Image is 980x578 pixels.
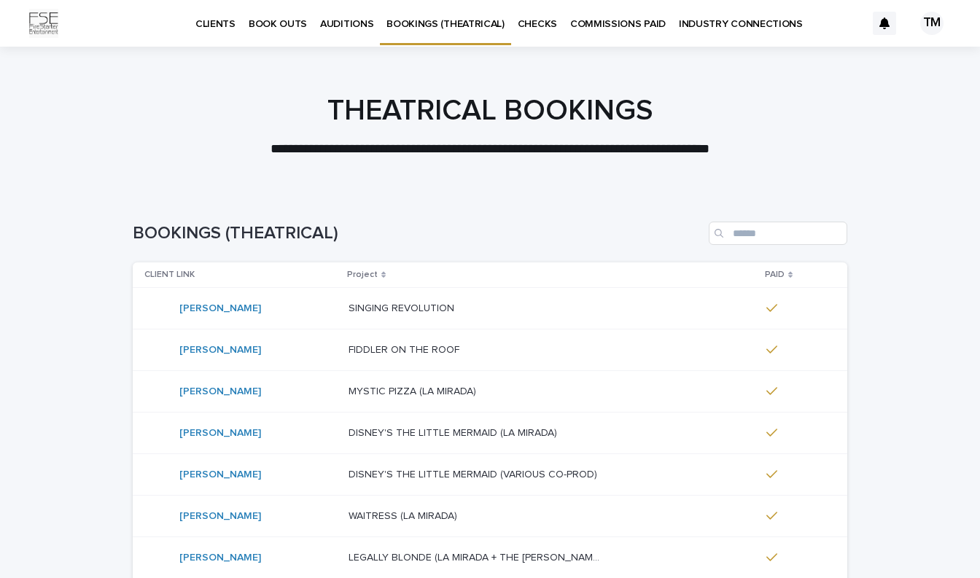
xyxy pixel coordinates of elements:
div: TM [920,12,944,35]
p: DISNEY'S THE LITTLE MERMAID (VARIOUS CO-PROD) [349,466,600,481]
tr: [PERSON_NAME] MYSTIC PIZZA (LA MIRADA)MYSTIC PIZZA (LA MIRADA) [133,371,847,413]
tr: [PERSON_NAME] WAITRESS (LA MIRADA)WAITRESS (LA MIRADA) [133,496,847,537]
h1: BOOKINGS (THEATRICAL) [133,223,703,244]
input: Search [709,222,847,245]
p: DISNEY'S THE LITTLE MERMAID (LA MIRADA) [349,424,560,440]
p: MYSTIC PIZZA (LA MIRADA) [349,383,479,398]
p: CLIENT LINK [144,267,195,283]
a: [PERSON_NAME] [179,469,261,481]
a: [PERSON_NAME] [179,552,261,564]
tr: [PERSON_NAME] SINGING REVOLUTIONSINGING REVOLUTION [133,288,847,329]
tr: [PERSON_NAME] DISNEY'S THE LITTLE MERMAID (VARIOUS CO-PROD)DISNEY'S THE LITTLE MERMAID (VARIOUS C... [133,454,847,496]
tr: [PERSON_NAME] FIDDLER ON THE ROOFFIDDLER ON THE ROOF [133,329,847,371]
a: [PERSON_NAME] [179,386,261,398]
a: [PERSON_NAME] [179,344,261,356]
p: WAITRESS (LA MIRADA) [349,507,460,523]
a: [PERSON_NAME] [179,302,261,315]
p: Project [347,267,378,283]
p: SINGING REVOLUTION [349,300,457,315]
img: Km9EesSdRbS9ajqhBzyo [29,9,58,38]
h1: THEATRICAL BOOKINGS [133,93,847,128]
tr: [PERSON_NAME] DISNEY'S THE LITTLE MERMAID (LA MIRADA)DISNEY'S THE LITTLE MERMAID (LA MIRADA) [133,413,847,454]
a: [PERSON_NAME] [179,510,261,523]
p: LEGALLY BLONDE (LA MIRADA + THE [PERSON_NAME] CO-PRO) [349,549,607,564]
a: [PERSON_NAME] [179,427,261,440]
p: PAID [765,267,785,283]
p: FIDDLER ON THE ROOF [349,341,462,356]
